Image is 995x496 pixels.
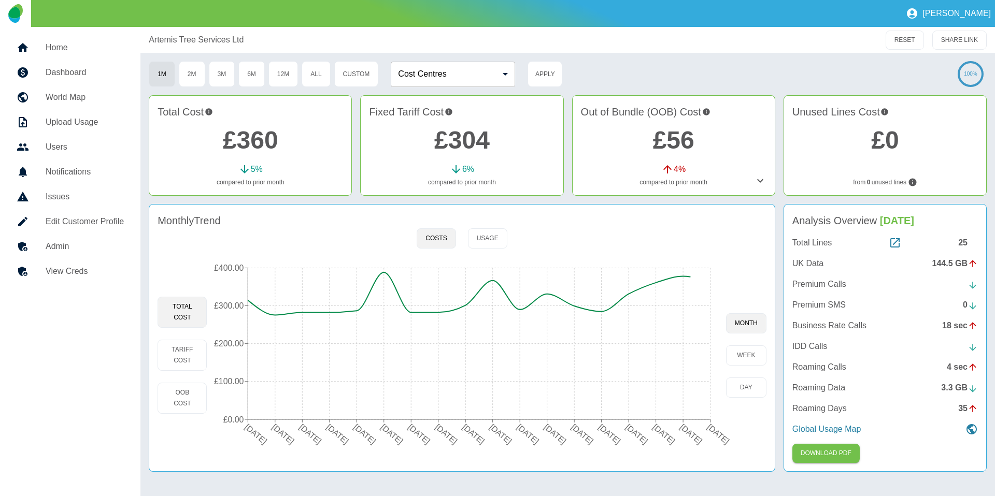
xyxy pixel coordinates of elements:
h4: Fixed Tariff Cost [369,104,555,120]
button: Costs [417,228,456,249]
a: £304 [434,126,490,154]
a: £0 [871,126,899,154]
tspan: [DATE] [488,422,514,446]
div: 18 sec [942,319,978,332]
button: day [726,377,766,398]
h5: Upload Usage [46,116,124,128]
a: View Creds [8,259,132,284]
tspan: [DATE] [271,422,296,446]
p: Roaming Data [792,382,845,394]
tspan: [DATE] [352,422,378,446]
p: Premium Calls [792,278,846,290]
a: IDD Calls [792,340,978,353]
tspan: [DATE] [325,422,350,446]
a: Premium Calls [792,278,978,290]
div: 35 [958,402,978,415]
div: 0 [963,299,978,311]
h4: Out of Bundle (OOB) Cost [581,104,766,120]
h5: Admin [46,240,124,253]
div: 144.5 GB [932,257,978,270]
h4: Monthly Trend [158,213,221,228]
tspan: [DATE] [543,422,568,446]
button: 3M [209,61,235,87]
button: Custom [334,61,379,87]
img: Logo [8,4,22,23]
a: £360 [223,126,278,154]
a: Upload Usage [8,110,132,135]
p: IDD Calls [792,340,828,353]
h5: View Creds [46,265,124,278]
p: Global Usage Map [792,423,861,435]
svg: This is the total charges incurred over 1 months [205,104,213,120]
div: 4 sec [947,361,978,373]
tspan: [DATE] [407,422,432,446]
a: Notifications [8,159,132,184]
div: 3.3 GB [941,382,978,394]
tspan: [DATE] [624,422,649,446]
a: Roaming Days35 [792,402,978,415]
p: Roaming Days [792,402,847,415]
p: compared to prior month [158,178,343,187]
tspan: [DATE] [597,422,622,446]
tspan: [DATE] [570,422,595,446]
tspan: [DATE] [434,422,459,446]
a: Artemis Tree Services Ltd [149,34,244,46]
tspan: £200.00 [215,339,245,348]
a: Edit Customer Profile [8,209,132,234]
p: Total Lines [792,237,832,249]
button: 6M [238,61,265,87]
h4: Total Cost [158,104,343,120]
h5: Users [46,141,124,153]
button: [PERSON_NAME] [902,3,995,24]
h5: Issues [46,191,124,203]
button: SHARE LINK [932,31,987,50]
tspan: £300.00 [215,301,245,310]
tspan: [DATE] [461,422,487,446]
div: 25 [958,237,978,249]
h5: Notifications [46,166,124,178]
a: World Map [8,85,132,110]
svg: Potential saving if surplus lines removed at contract renewal [880,104,889,120]
a: Dashboard [8,60,132,85]
tspan: [DATE] [706,422,731,446]
span: [DATE] [880,215,914,226]
button: 2M [179,61,205,87]
button: OOB Cost [158,383,207,414]
a: Global Usage Map [792,423,978,435]
tspan: [DATE] [678,422,704,446]
button: month [726,313,766,333]
a: Issues [8,184,132,209]
a: Premium SMS0 [792,299,978,311]
a: Total Lines25 [792,237,978,249]
button: Usage [468,228,507,249]
p: Business Rate Calls [792,319,866,332]
a: Home [8,35,132,60]
h4: Unused Lines Cost [792,104,978,120]
h5: Home [46,41,124,54]
h4: Analysis Overview [792,213,978,228]
a: £56 [653,126,694,154]
p: from unused lines [792,178,978,187]
tspan: £0.00 [223,415,244,424]
p: compared to prior month [369,178,555,187]
button: week [726,345,766,366]
a: Admin [8,234,132,259]
h5: Edit Customer Profile [46,215,124,228]
b: 0 [867,178,871,187]
svg: Costs outside of your fixed tariff [702,104,710,120]
p: Roaming Calls [792,361,846,373]
a: Users [8,135,132,159]
p: Premium SMS [792,299,846,311]
h5: World Map [46,91,124,104]
p: 6 % [462,163,474,176]
button: All [302,61,330,87]
button: Apply [528,61,562,87]
tspan: [DATE] [379,422,405,446]
button: Tariff Cost [158,340,207,371]
a: Roaming Calls4 sec [792,361,978,373]
svg: This is your recurring contracted cost [445,104,453,120]
button: Total Cost [158,297,207,328]
button: 12M [268,61,298,87]
tspan: [DATE] [298,422,323,446]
